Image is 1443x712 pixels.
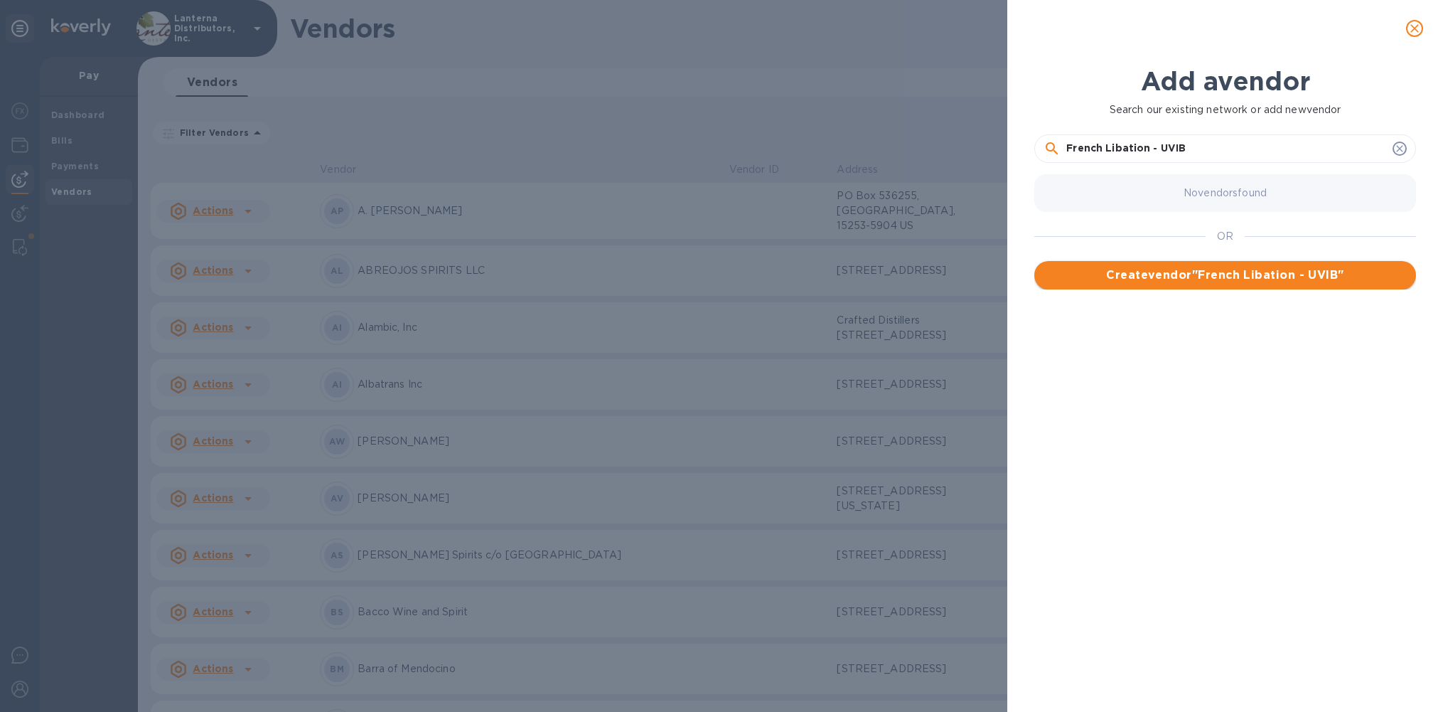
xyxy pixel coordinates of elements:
p: Search our existing network or add new vendor [1034,102,1416,117]
b: Add a vendor [1141,65,1310,97]
button: Createvendor"French Libation - UVIB" [1034,261,1416,289]
p: No vendors found [1184,186,1267,201]
p: OR [1217,229,1233,244]
input: Search [1066,138,1387,159]
div: grid [1034,169,1427,669]
button: close [1398,11,1432,46]
span: Create vendor " French Libation - UVIB " [1046,267,1405,284]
